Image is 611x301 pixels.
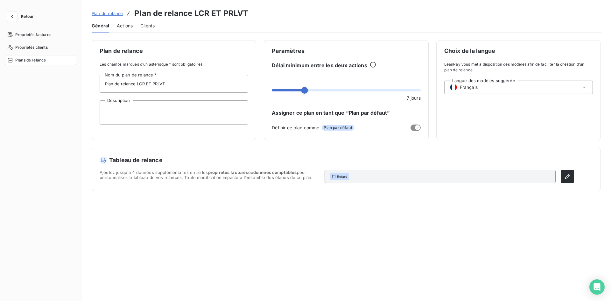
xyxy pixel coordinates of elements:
[407,95,421,101] span: 7 jours
[460,84,478,90] span: Français
[272,124,319,131] span: Définir ce plan comme
[92,23,109,29] span: Général
[272,61,367,69] span: Délai minimum entre les deux actions
[140,23,155,29] span: Clients
[117,23,133,29] span: Actions
[15,32,51,38] span: Propriétés factures
[5,55,76,65] a: Plans de relance
[5,42,76,53] a: Propriétés clients
[322,125,354,131] span: Plan par défaut
[134,8,248,19] h3: Plan de relance LCR ET PRLVT
[21,15,34,18] span: Retour
[15,57,46,63] span: Plans de relance
[272,109,420,117] span: Assigner ce plan en tant que “Plan par défaut”
[100,156,574,165] h5: Tableau de relance
[589,279,605,295] div: Open Intercom Messenger
[100,61,248,67] span: Les champs marqués d’un astérisque * sont obligatoires.
[444,61,593,73] span: LeanPay vous met à disposition des modèles afin de faciliter la création d’un plan de relance.
[208,170,248,175] span: propriétés factures
[272,48,420,54] span: Paramètres
[92,11,123,16] span: Plan de relance
[253,170,297,175] span: données comptables
[5,11,39,22] button: Retour
[92,10,123,17] a: Plan de relance
[5,30,76,40] a: Propriétés factures
[15,45,48,50] span: Propriétés clients
[100,170,320,183] span: Ajoutez jusqu'à 4 données supplémentaires entre les ou pour personnaliser le tableau de vos relan...
[100,48,248,54] span: Plan de relance
[337,174,347,179] span: Retard
[100,75,248,93] input: placeholder
[444,48,593,54] span: Choix de la langue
